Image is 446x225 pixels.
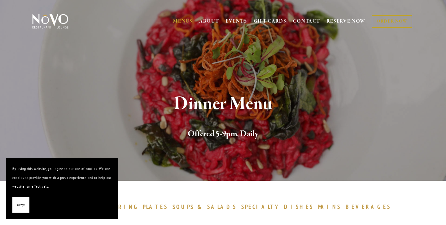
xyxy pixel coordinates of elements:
[173,203,240,210] a: SOUPS&SALADS
[293,15,320,27] a: CONTACT
[241,203,316,210] a: SPECIALTYDISHES
[346,203,394,210] a: BEVERAGES
[225,18,247,24] a: EVENTS
[31,14,70,29] img: Novo Restaurant &amp; Lounge
[284,203,313,210] span: DISHES
[17,201,25,210] span: Okay!
[254,15,286,27] a: GIFT CARDS
[42,94,404,114] h1: Dinner Menu
[102,203,140,210] span: SHARING
[197,203,204,210] span: &
[372,15,412,28] a: ORDER NOW
[241,203,281,210] span: SPECIALTY
[102,203,171,210] a: SHARINGPLATES
[199,18,219,24] a: ABOUT
[346,203,391,210] span: BEVERAGES
[173,203,194,210] span: SOUPS
[173,18,193,24] a: MENUS
[326,15,365,27] a: RESERVE NOW
[318,203,344,210] a: MAINS
[42,128,404,141] h2: Offered 5-9pm, Daily
[12,164,111,191] p: By using this website, you agree to our use of cookies. We use cookies to provide you with a grea...
[143,203,168,210] span: PLATES
[6,158,118,219] section: Cookie banner
[207,203,237,210] span: SALADS
[318,203,341,210] span: MAINS
[12,197,29,213] button: Okay!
